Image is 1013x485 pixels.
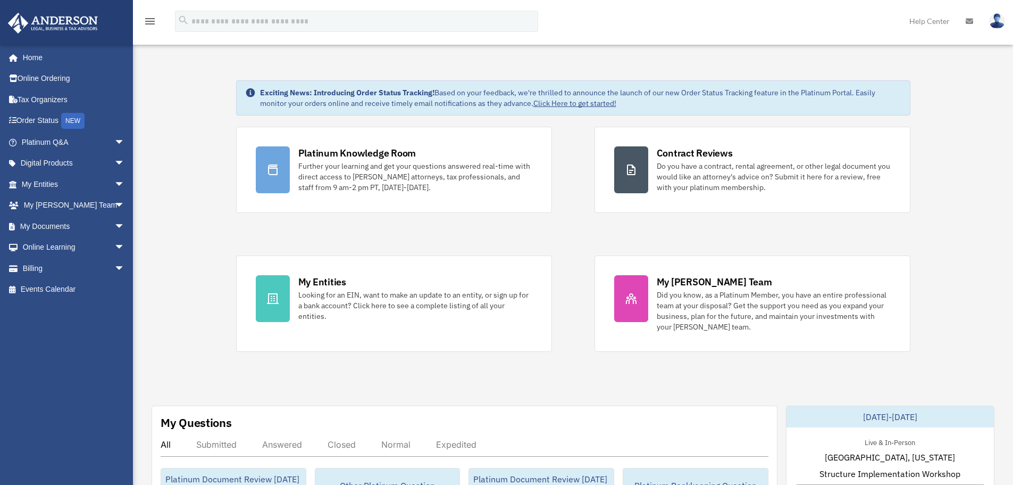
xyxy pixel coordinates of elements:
div: My [PERSON_NAME] Team [657,275,772,289]
img: Anderson Advisors Platinum Portal [5,13,101,34]
span: arrow_drop_down [114,195,136,217]
a: Events Calendar [7,279,141,300]
a: Platinum Q&Aarrow_drop_down [7,131,141,153]
a: My Documentsarrow_drop_down [7,216,141,237]
a: My Entitiesarrow_drop_down [7,174,141,195]
div: Contract Reviews [657,146,733,160]
div: My Questions [161,415,232,431]
span: Structure Implementation Workshop [819,467,960,480]
a: Digital Productsarrow_drop_down [7,153,141,174]
a: Home [7,47,136,68]
div: All [161,439,171,450]
div: Based on your feedback, we're thrilled to announce the launch of our new Order Status Tracking fe... [260,87,901,109]
div: [DATE]-[DATE] [786,406,994,428]
span: [GEOGRAPHIC_DATA], [US_STATE] [825,451,955,464]
div: Expedited [436,439,476,450]
div: Looking for an EIN, want to make an update to an entity, or sign up for a bank account? Click her... [298,290,532,322]
a: Platinum Knowledge Room Further your learning and get your questions answered real-time with dire... [236,127,552,213]
a: My [PERSON_NAME] Teamarrow_drop_down [7,195,141,216]
div: Do you have a contract, rental agreement, or other legal document you would like an attorney's ad... [657,161,891,193]
div: Did you know, as a Platinum Member, you have an entire professional team at your disposal? Get th... [657,290,891,332]
a: Online Ordering [7,68,141,89]
a: Tax Organizers [7,89,141,110]
a: Contract Reviews Do you have a contract, rental agreement, or other legal document you would like... [595,127,910,213]
span: arrow_drop_down [114,153,136,175]
div: Closed [328,439,356,450]
span: arrow_drop_down [114,174,136,195]
div: Submitted [196,439,237,450]
div: NEW [61,113,85,129]
a: My Entities Looking for an EIN, want to make an update to an entity, or sign up for a bank accoun... [236,256,552,352]
span: arrow_drop_down [114,258,136,280]
i: search [178,14,189,26]
a: Click Here to get started! [533,98,616,108]
span: arrow_drop_down [114,131,136,153]
div: Live & In-Person [856,436,924,447]
i: menu [144,15,156,28]
div: Answered [262,439,302,450]
div: Normal [381,439,411,450]
a: Order StatusNEW [7,110,141,132]
span: arrow_drop_down [114,237,136,259]
div: My Entities [298,275,346,289]
div: Further your learning and get your questions answered real-time with direct access to [PERSON_NAM... [298,161,532,193]
a: Billingarrow_drop_down [7,258,141,279]
a: Online Learningarrow_drop_down [7,237,141,258]
div: Platinum Knowledge Room [298,146,416,160]
a: menu [144,19,156,28]
span: arrow_drop_down [114,216,136,237]
img: User Pic [989,13,1005,29]
strong: Exciting News: Introducing Order Status Tracking! [260,88,434,97]
a: My [PERSON_NAME] Team Did you know, as a Platinum Member, you have an entire professional team at... [595,256,910,352]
